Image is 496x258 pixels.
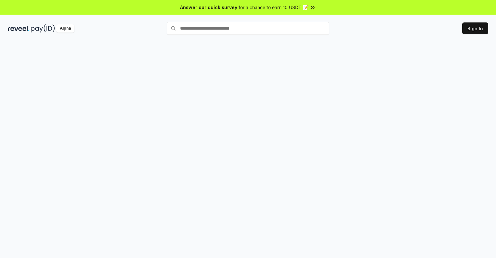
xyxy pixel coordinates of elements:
[31,24,55,33] img: pay_id
[56,24,74,33] div: Alpha
[180,4,237,11] span: Answer our quick survey
[239,4,308,11] span: for a chance to earn 10 USDT 📝
[8,24,30,33] img: reveel_dark
[462,22,488,34] button: Sign In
